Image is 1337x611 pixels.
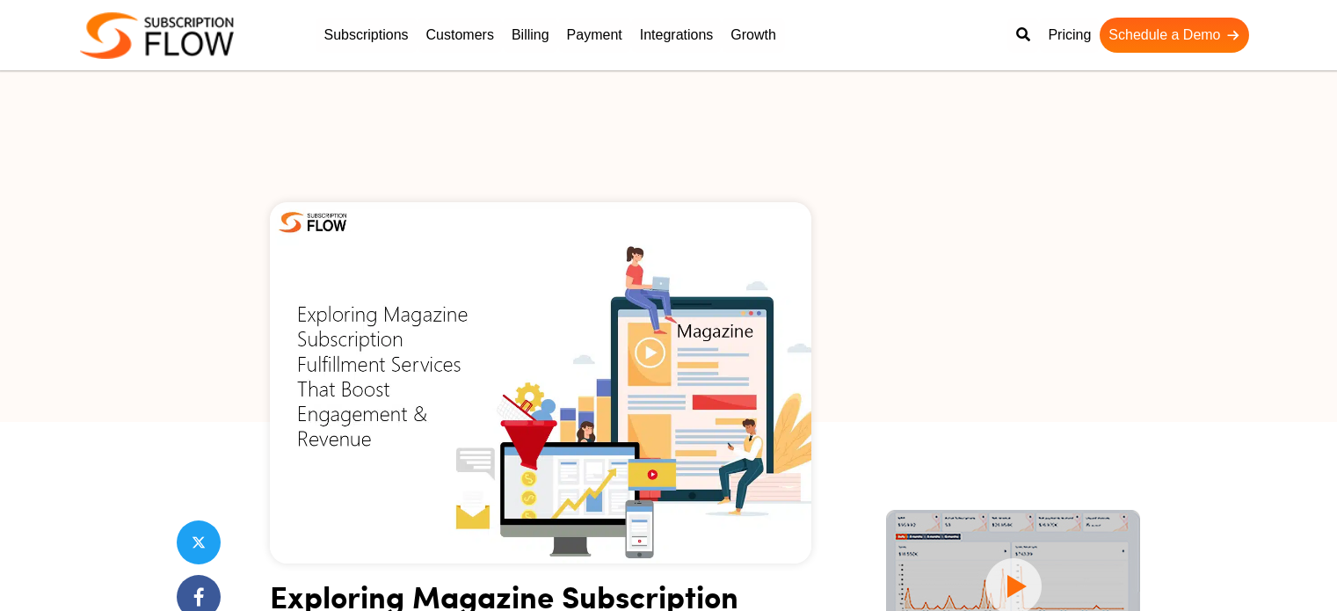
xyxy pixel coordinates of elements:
a: Payment [558,18,631,53]
a: Schedule a Demo [1100,18,1248,53]
a: Pricing [1039,18,1100,53]
a: Growth [722,18,785,53]
a: Integrations [631,18,723,53]
a: Billing [503,18,558,53]
a: Subscriptions [316,18,418,53]
img: Magazine Subscription Fulfillment Services [270,202,811,564]
a: Customers [418,18,503,53]
img: Subscriptionflow [80,12,234,59]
